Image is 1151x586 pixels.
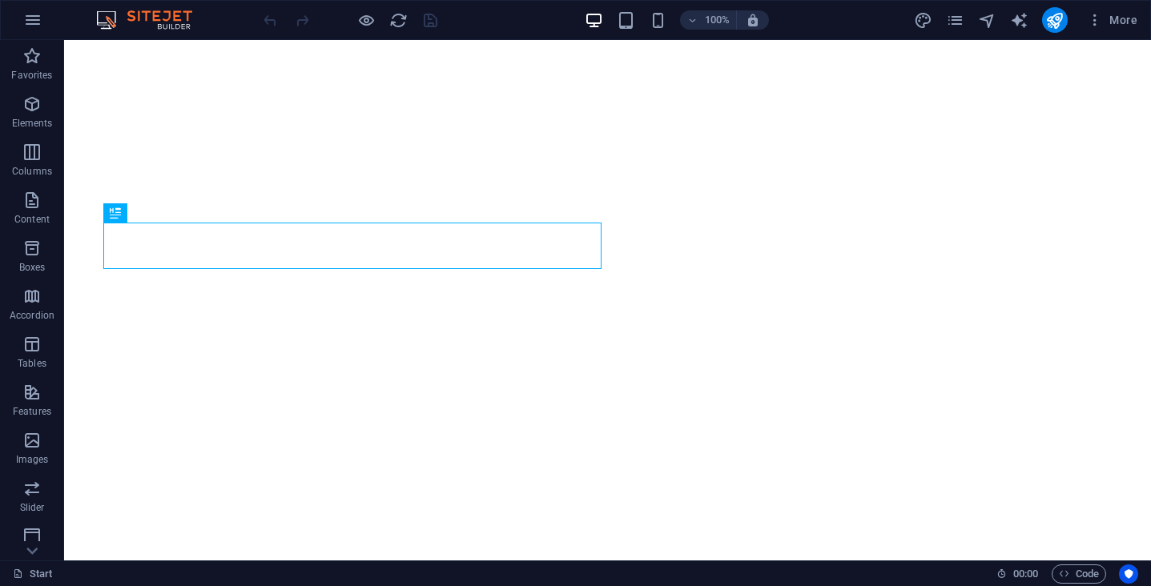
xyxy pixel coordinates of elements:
[14,213,50,226] p: Content
[1052,564,1106,584] button: Code
[13,564,53,584] a: Click to cancel selection. Double-click to open Pages
[19,261,46,274] p: Boxes
[680,10,737,30] button: 100%
[389,11,408,30] i: Reload page
[1087,12,1137,28] span: More
[13,405,51,418] p: Features
[92,10,212,30] img: Editor Logo
[914,10,933,30] button: design
[1010,11,1028,30] i: AI Writer
[946,11,964,30] i: Pages (Ctrl+Alt+S)
[11,69,52,82] p: Favorites
[1081,7,1144,33] button: More
[1119,564,1138,584] button: Usercentrics
[978,11,996,30] i: Navigator
[10,309,54,322] p: Accordion
[16,453,49,466] p: Images
[1059,564,1099,584] span: Code
[12,117,53,130] p: Elements
[946,10,965,30] button: pages
[20,501,45,514] p: Slider
[356,10,376,30] button: Click here to leave preview mode and continue editing
[914,11,932,30] i: Design (Ctrl+Alt+Y)
[1013,564,1038,584] span: 00 00
[704,10,730,30] h6: 100%
[996,564,1039,584] h6: Session time
[1045,11,1064,30] i: Publish
[12,165,52,178] p: Columns
[1024,568,1027,580] span: :
[978,10,997,30] button: navigator
[388,10,408,30] button: reload
[746,13,760,27] i: On resize automatically adjust zoom level to fit chosen device.
[18,357,46,370] p: Tables
[1010,10,1029,30] button: text_generator
[1042,7,1068,33] button: publish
